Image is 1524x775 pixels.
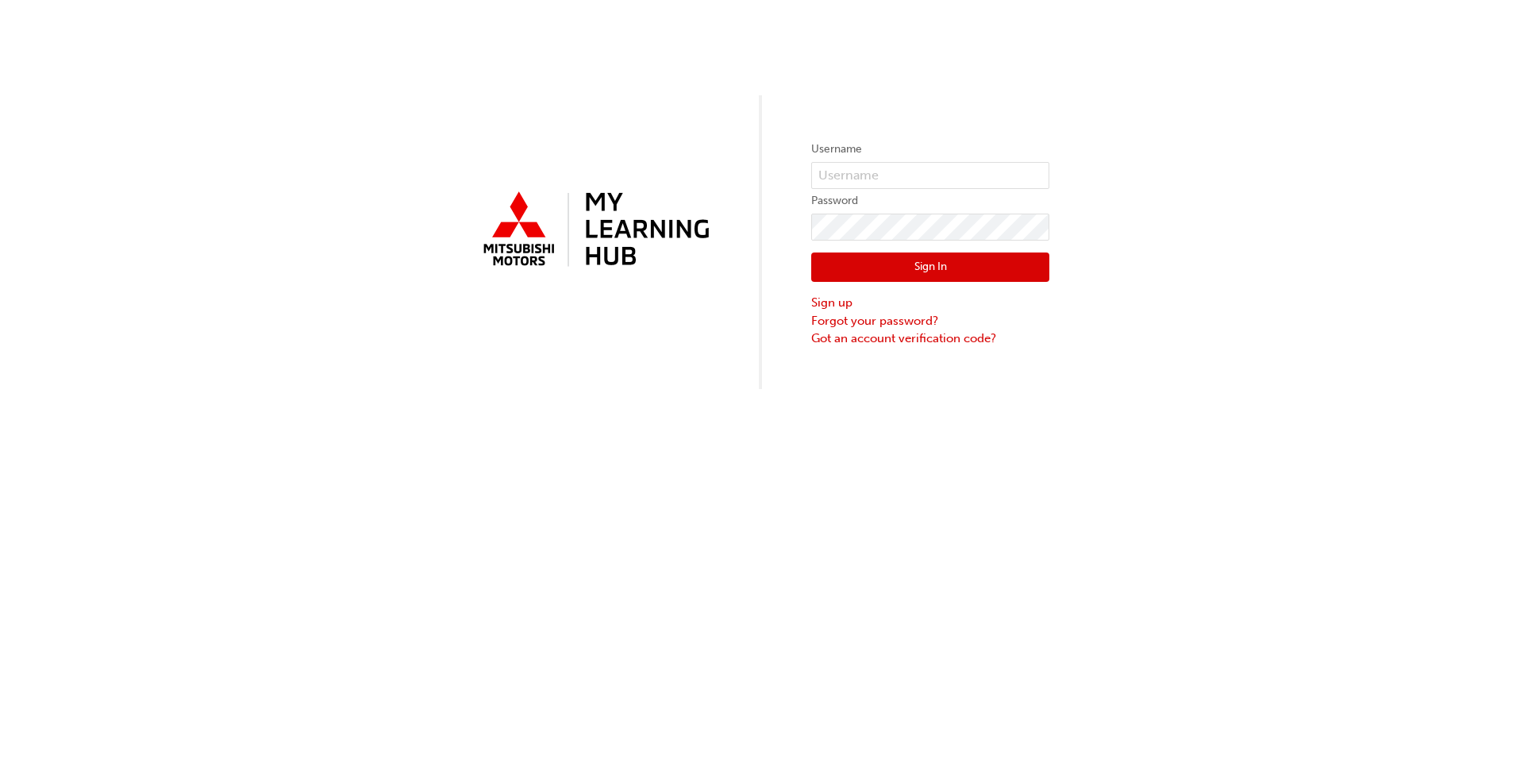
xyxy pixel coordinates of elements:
button: Sign In [811,253,1049,283]
a: Sign up [811,294,1049,312]
a: Got an account verification code? [811,330,1049,348]
label: Username [811,140,1049,159]
img: mmal [475,185,713,276]
input: Username [811,162,1049,189]
a: Forgot your password? [811,312,1049,330]
label: Password [811,191,1049,210]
